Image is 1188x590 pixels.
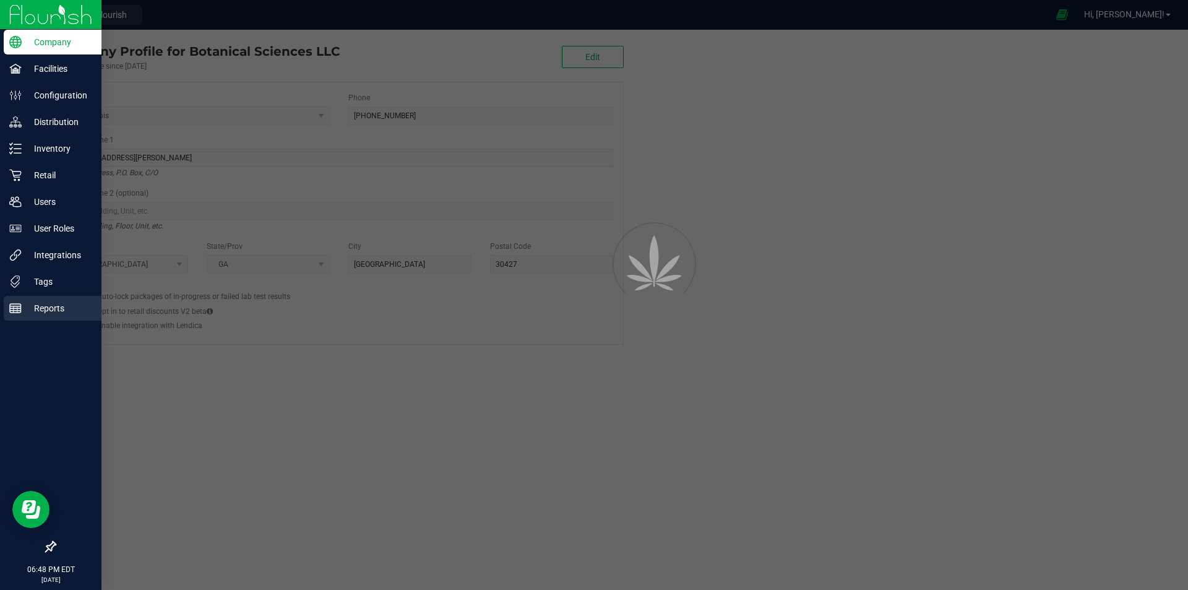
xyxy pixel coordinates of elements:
[22,168,96,183] p: Retail
[6,575,96,584] p: [DATE]
[9,222,22,235] inline-svg: User Roles
[9,63,22,75] inline-svg: Facilities
[22,301,96,316] p: Reports
[22,115,96,129] p: Distribution
[9,36,22,48] inline-svg: Company
[9,89,22,102] inline-svg: Configuration
[22,61,96,76] p: Facilities
[22,248,96,262] p: Integrations
[6,564,96,575] p: 06:48 PM EDT
[22,274,96,289] p: Tags
[9,249,22,261] inline-svg: Integrations
[9,275,22,288] inline-svg: Tags
[9,169,22,181] inline-svg: Retail
[22,35,96,50] p: Company
[9,116,22,128] inline-svg: Distribution
[9,302,22,315] inline-svg: Reports
[9,196,22,208] inline-svg: Users
[22,88,96,103] p: Configuration
[22,141,96,156] p: Inventory
[12,491,49,528] iframe: Resource center
[22,221,96,236] p: User Roles
[22,194,96,209] p: Users
[9,142,22,155] inline-svg: Inventory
